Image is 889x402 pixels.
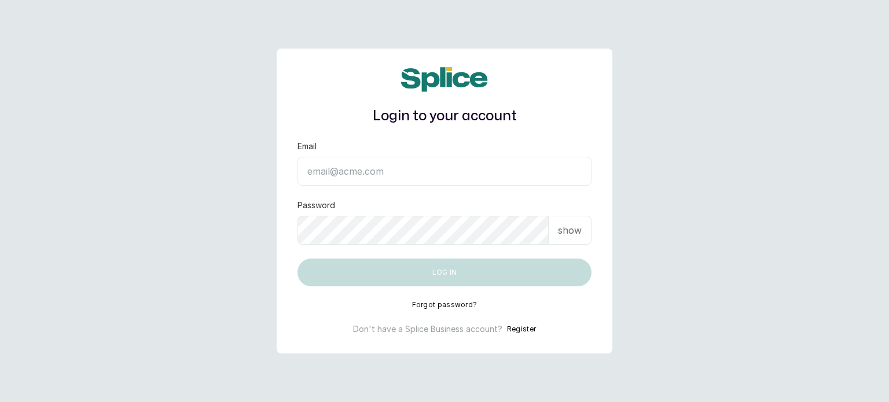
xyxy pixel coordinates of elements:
[558,223,582,237] p: show
[412,300,477,309] button: Forgot password?
[297,157,592,186] input: email@acme.com
[297,259,592,286] button: Log in
[297,200,335,211] label: Password
[297,106,592,127] h1: Login to your account
[353,323,502,335] p: Don't have a Splice Business account?
[507,323,536,335] button: Register
[297,141,317,152] label: Email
